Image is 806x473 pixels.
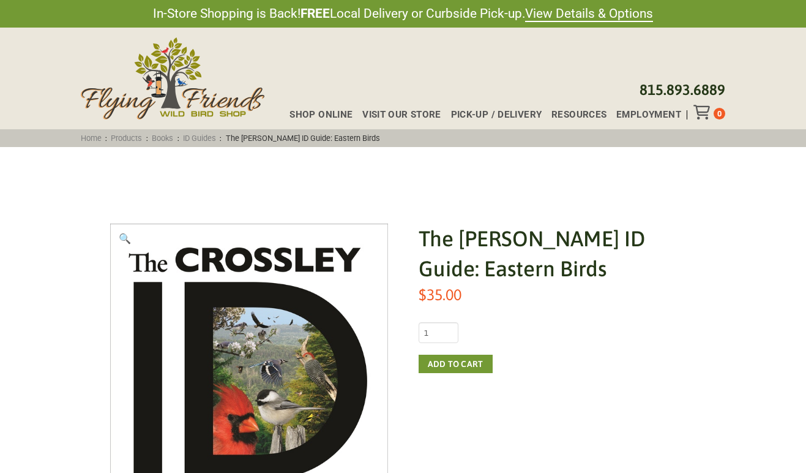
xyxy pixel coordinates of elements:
[419,224,696,284] h1: The [PERSON_NAME] ID Guide: Eastern Birds
[81,37,264,119] img: Flying Friends Wild Bird Shop Logo
[76,134,105,143] a: Home
[542,110,606,119] a: Resources
[419,322,458,343] input: Product quantity
[606,110,681,119] a: Employment
[110,224,140,253] a: View full-screen image gallery
[179,134,220,143] a: ID Guides
[289,110,353,119] span: Shop Online
[353,110,441,119] a: Visit Our Store
[717,109,722,118] span: 0
[525,6,653,22] a: View Details & Options
[451,110,542,119] span: Pick-up / Delivery
[119,233,131,244] span: 🔍
[640,81,725,98] a: 815.893.6889
[222,134,384,143] span: The [PERSON_NAME] ID Guide: Eastern Birds
[76,134,384,143] span: : : : :
[153,5,653,23] span: In-Store Shopping is Back! Local Delivery or Curbside Pick-up.
[107,134,146,143] a: Products
[551,110,606,119] span: Resources
[419,286,461,303] bdi: 35.00
[419,355,493,373] button: Add to cart
[300,6,330,21] strong: FREE
[148,134,177,143] a: Books
[441,110,542,119] a: Pick-up / Delivery
[280,110,353,119] a: Shop Online
[616,110,681,119] span: Employment
[419,286,427,303] span: $
[362,110,441,119] span: Visit Our Store
[693,105,714,119] div: Toggle Off Canvas Content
